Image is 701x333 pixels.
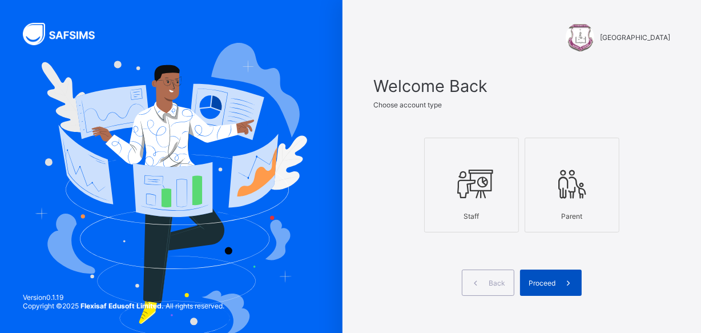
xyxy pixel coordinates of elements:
[80,302,164,310] strong: Flexisaf Edusoft Limited.
[373,101,442,109] span: Choose account type
[529,279,555,287] span: Proceed
[373,76,670,96] span: Welcome Back
[23,23,108,45] img: SAFSIMS Logo
[531,206,613,226] div: Parent
[23,302,224,310] span: Copyright © 2025 All rights reserved.
[489,279,505,287] span: Back
[23,293,224,302] span: Version 0.1.19
[600,33,670,42] span: [GEOGRAPHIC_DATA]
[430,206,513,226] div: Staff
